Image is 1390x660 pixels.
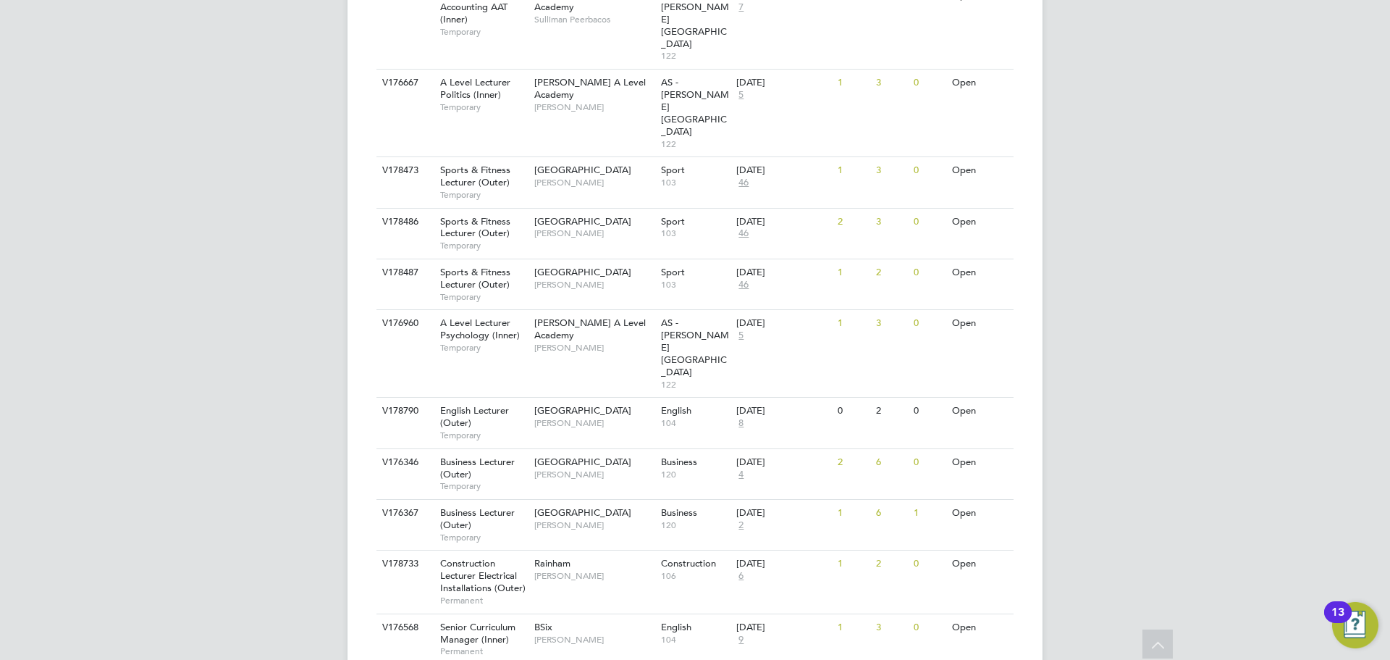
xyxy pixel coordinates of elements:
[534,14,654,25] span: Sulliman Peerbacos
[534,469,654,480] span: [PERSON_NAME]
[440,266,510,291] span: Sports & Fitness Lecturer (Outer)
[834,500,872,527] div: 1
[736,405,830,417] div: [DATE]
[534,227,654,239] span: [PERSON_NAME]
[379,70,429,96] div: V176667
[736,330,746,342] span: 5
[379,157,429,184] div: V178473
[834,551,872,577] div: 1
[440,646,527,657] span: Permanent
[872,500,910,527] div: 6
[661,227,730,239] span: 103
[872,259,910,286] div: 2
[736,558,830,570] div: [DATE]
[872,614,910,641] div: 3
[736,216,830,228] div: [DATE]
[534,266,631,278] span: [GEOGRAPHIC_DATA]
[1331,612,1344,631] div: 13
[440,240,527,251] span: Temporary
[661,138,730,150] span: 122
[534,164,631,176] span: [GEOGRAPHIC_DATA]
[661,557,716,569] span: Construction
[834,259,872,286] div: 1
[872,398,910,425] div: 2
[440,76,510,101] span: A Level Lecturer Politics (Inner)
[736,469,746,481] span: 4
[440,101,527,113] span: Temporary
[661,506,697,519] span: Business
[661,76,729,138] span: AS - [PERSON_NAME][GEOGRAPHIC_DATA]
[661,266,685,278] span: Sport
[736,570,746,582] span: 6
[834,70,872,96] div: 1
[534,417,654,429] span: [PERSON_NAME]
[440,291,527,303] span: Temporary
[661,404,691,417] span: English
[910,551,948,577] div: 0
[948,500,1011,527] div: Open
[379,614,429,641] div: V176568
[736,1,746,14] span: 7
[440,621,515,646] span: Senior Curriculum Manager (Inner)
[736,519,746,532] span: 2
[948,310,1011,337] div: Open
[736,267,830,279] div: [DATE]
[910,614,948,641] div: 0
[948,209,1011,235] div: Open
[661,417,730,429] span: 104
[440,480,527,492] span: Temporary
[910,70,948,96] div: 0
[379,500,429,527] div: V176367
[1332,602,1378,648] button: Open Resource Center, 13 new notifications
[534,570,654,582] span: [PERSON_NAME]
[736,622,830,634] div: [DATE]
[736,164,830,177] div: [DATE]
[534,215,631,227] span: [GEOGRAPHIC_DATA]
[872,449,910,476] div: 6
[736,77,830,89] div: [DATE]
[910,500,948,527] div: 1
[736,417,746,430] span: 8
[736,634,746,646] span: 9
[834,310,872,337] div: 1
[661,469,730,480] span: 120
[872,157,910,184] div: 3
[534,76,646,101] span: [PERSON_NAME] A Level Academy
[440,26,527,38] span: Temporary
[440,164,510,188] span: Sports & Fitness Lecturer (Outer)
[872,310,910,337] div: 3
[736,456,830,469] div: [DATE]
[736,89,746,101] span: 5
[834,614,872,641] div: 1
[534,634,654,646] span: [PERSON_NAME]
[440,342,527,354] span: Temporary
[534,317,646,341] span: [PERSON_NAME] A Level Academy
[834,209,872,235] div: 2
[910,259,948,286] div: 0
[948,551,1011,577] div: Open
[948,259,1011,286] div: Open
[440,506,515,531] span: Business Lecturer (Outer)
[534,519,654,531] span: [PERSON_NAME]
[440,430,527,441] span: Temporary
[534,279,654,291] span: [PERSON_NAME]
[834,398,872,425] div: 0
[661,621,691,633] span: English
[948,157,1011,184] div: Open
[661,279,730,291] span: 103
[534,621,552,633] span: BSix
[534,456,631,468] span: [GEOGRAPHIC_DATA]
[948,614,1011,641] div: Open
[440,317,520,341] span: A Level Lecturer Psychology (Inner)
[910,157,948,184] div: 0
[534,404,631,417] span: [GEOGRAPHIC_DATA]
[440,532,527,543] span: Temporary
[661,164,685,176] span: Sport
[872,209,910,235] div: 3
[379,398,429,425] div: V178790
[736,317,830,330] div: [DATE]
[736,227,751,240] span: 46
[534,506,631,519] span: [GEOGRAPHIC_DATA]
[872,70,910,96] div: 3
[834,449,872,476] div: 2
